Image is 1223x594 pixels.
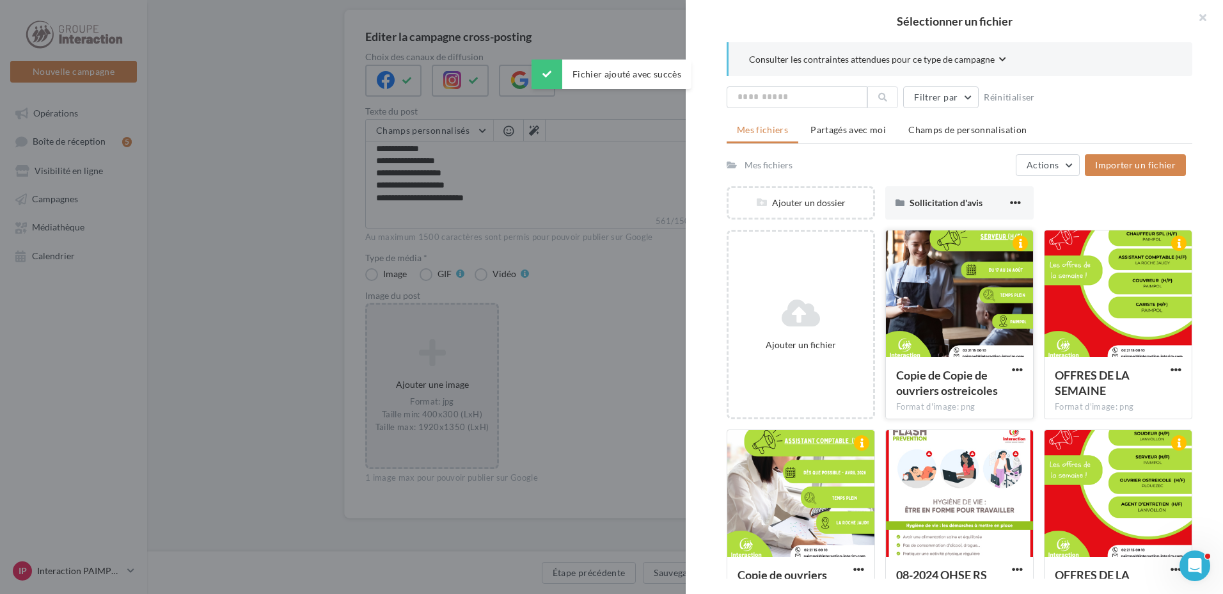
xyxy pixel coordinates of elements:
span: OFFRES DE LA SEMAINE [1055,368,1130,397]
div: Fichier ajouté avec succès [532,60,691,89]
div: Ajouter un dossier [729,197,873,209]
span: Importer un fichier [1095,159,1176,170]
div: Format d'image: png [896,401,1023,413]
button: Actions [1016,154,1080,176]
span: Actions [1027,159,1059,170]
span: Copie de Copie de ouvriers ostreicoles [896,368,998,397]
button: Importer un fichier [1085,154,1186,176]
div: Mes fichiers [745,159,793,172]
span: Sollicitation d'avis [910,197,982,208]
div: Ajouter un fichier [734,339,868,351]
span: Consulter les contraintes attendues pour ce type de campagne [749,53,995,66]
span: Champs de personnalisation [908,124,1027,135]
h2: Sélectionner un fichier [706,15,1203,27]
iframe: Intercom live chat [1180,550,1210,581]
button: Consulter les contraintes attendues pour ce type de campagne [749,52,1006,68]
button: Filtrer par [903,86,979,108]
span: Mes fichiers [737,124,788,135]
span: Partagés avec moi [810,124,886,135]
div: Format d'image: png [1055,401,1181,413]
button: Réinitialiser [979,90,1040,105]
